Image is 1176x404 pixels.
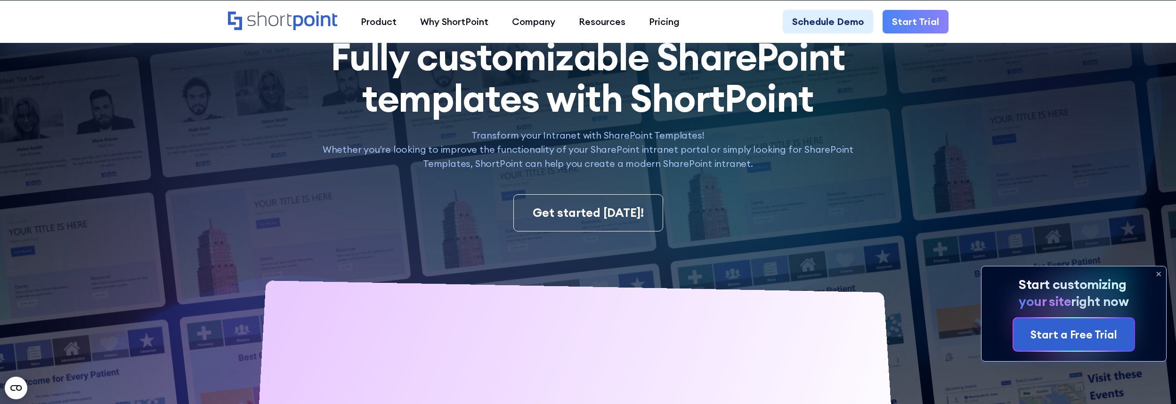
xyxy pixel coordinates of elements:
div: Company [512,15,555,29]
iframe: Chat Widget [1129,359,1176,404]
a: Why ShortPoint [408,10,500,33]
a: Pricing [637,10,691,33]
a: Get started [DATE]! [513,194,663,232]
div: Get started [DATE]! [533,204,644,222]
div: Pricing [649,15,680,29]
a: Home [228,11,338,32]
span: Fully customizable SharePoint templates with ShortPoint [331,33,845,122]
div: Resources [579,15,625,29]
a: Start a Free Trial [1014,318,1134,351]
a: Company [500,10,567,33]
a: Resources [567,10,637,33]
div: Product [361,15,397,29]
div: Start a Free Trial [1030,327,1117,343]
a: Schedule Demo [783,10,873,33]
a: Start Trial [883,10,949,33]
button: Open CMP widget [5,377,27,399]
div: Why ShortPoint [420,15,488,29]
p: Transform your Intranet with SharePoint Templates! Whether you're looking to improve the function... [313,128,864,171]
a: Product [349,10,408,33]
